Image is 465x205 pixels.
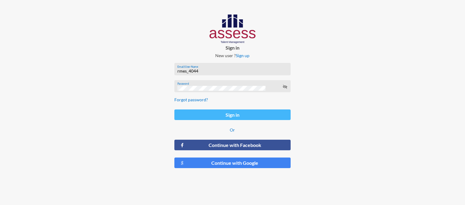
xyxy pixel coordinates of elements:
[174,140,291,150] button: Continue with Facebook
[174,127,291,132] p: Or
[174,158,291,168] button: Continue with Google
[177,69,287,73] input: Email/User Name
[170,45,295,50] p: Sign in
[236,53,249,58] a: Sign up
[174,109,291,120] button: Sign in
[174,97,208,102] a: Forgot password?
[170,53,295,58] p: New user ?
[209,15,256,44] img: AssessLogoo.svg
